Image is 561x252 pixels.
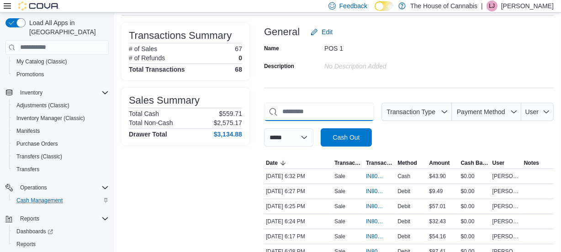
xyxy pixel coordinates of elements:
span: Dashboards [13,226,109,237]
span: IN80SD-242208 [366,218,385,225]
a: Dashboards [9,225,112,238]
label: Description [264,63,294,70]
button: Inventory [2,86,112,99]
span: Reports [20,215,39,222]
p: $559.71 [219,110,242,117]
div: [DATE] 6:24 PM [264,216,333,227]
span: Edit [322,27,333,37]
span: Transaction Type [386,108,435,115]
div: $0.00 [459,171,491,182]
button: Transfers (Classic) [9,150,112,163]
button: Operations [2,181,112,194]
button: IN80SD-242210 [366,186,394,197]
span: Dashboards [16,228,53,235]
a: Reports [13,239,39,250]
a: Manifests [13,126,43,136]
span: $54.16 [429,233,446,240]
span: IN80SD-242209 [366,203,385,210]
span: Cash [397,173,410,180]
span: Purchase Orders [16,140,58,147]
span: Operations [16,182,109,193]
a: Inventory Manager (Classic) [13,113,89,124]
button: IN80SD-242209 [366,201,394,212]
p: Sale [334,218,345,225]
label: Name [264,45,279,52]
span: Manifests [13,126,109,136]
span: Operations [20,184,47,191]
div: [DATE] 6:17 PM [264,231,333,242]
span: Transaction Type [334,159,362,167]
div: Liam Jefferson [487,0,497,11]
button: Cash Management [9,194,112,207]
span: Transfers [16,166,39,173]
h4: Drawer Total [129,131,167,138]
span: [PERSON_NAME] [492,173,520,180]
button: Amount [427,157,459,168]
button: Reports [9,238,112,251]
p: Sale [334,173,345,180]
span: IN80SD-242211 [366,173,385,180]
h6: # of Sales [129,45,157,52]
a: Dashboards [13,226,57,237]
span: Inventory Manager (Classic) [13,113,109,124]
span: $57.01 [429,203,446,210]
span: Inventory [20,89,42,96]
a: My Catalog (Classic) [13,56,71,67]
h6: # of Refunds [129,54,165,62]
div: POS 1 [324,41,447,52]
p: 67 [235,45,242,52]
span: Adjustments (Classic) [16,102,69,109]
p: Sale [334,233,345,240]
button: Inventory [16,87,46,98]
span: Debit [397,203,410,210]
button: User [491,157,522,168]
p: Sale [334,188,345,195]
span: Transaction # [366,159,394,167]
p: 0 [238,54,242,62]
span: IN80SD-242210 [366,188,385,195]
span: Date [266,159,278,167]
span: Purchase Orders [13,138,109,149]
span: Cash Management [13,195,109,206]
button: Reports [2,212,112,225]
span: User [525,108,539,115]
span: Cash Out [333,133,360,142]
p: The House of Cannabis [410,0,477,11]
span: Load All Apps in [GEOGRAPHIC_DATA] [26,18,109,37]
button: Promotions [9,68,112,81]
span: Notes [524,159,539,167]
div: No Description added [324,59,447,70]
span: Reports [16,213,109,224]
p: [PERSON_NAME] [501,0,554,11]
h6: Total Cash [129,110,159,117]
span: IN80SD-242207 [366,233,385,240]
span: Method [397,159,417,167]
button: Method [396,157,427,168]
div: $0.00 [459,201,491,212]
button: Inventory Manager (Classic) [9,112,112,125]
span: [PERSON_NAME] [492,188,520,195]
div: [DATE] 6:32 PM [264,171,333,182]
button: Edit [307,23,336,41]
a: Cash Management [13,195,66,206]
h3: General [264,26,300,37]
p: Sale [334,203,345,210]
h3: Sales Summary [129,95,200,106]
span: Cash Management [16,197,63,204]
div: $0.00 [459,216,491,227]
img: Cova [18,1,59,10]
span: Reports [13,239,109,250]
h3: Transactions Summary [129,30,232,41]
span: Inventory [16,87,109,98]
span: Manifests [16,127,40,135]
button: Manifests [9,125,112,137]
button: IN80SD-242211 [366,171,394,182]
span: [PERSON_NAME] [492,218,520,225]
button: My Catalog (Classic) [9,55,112,68]
span: [PERSON_NAME] [492,203,520,210]
button: Reports [16,213,43,224]
span: User [492,159,505,167]
button: Transfers [9,163,112,176]
button: Operations [16,182,51,193]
